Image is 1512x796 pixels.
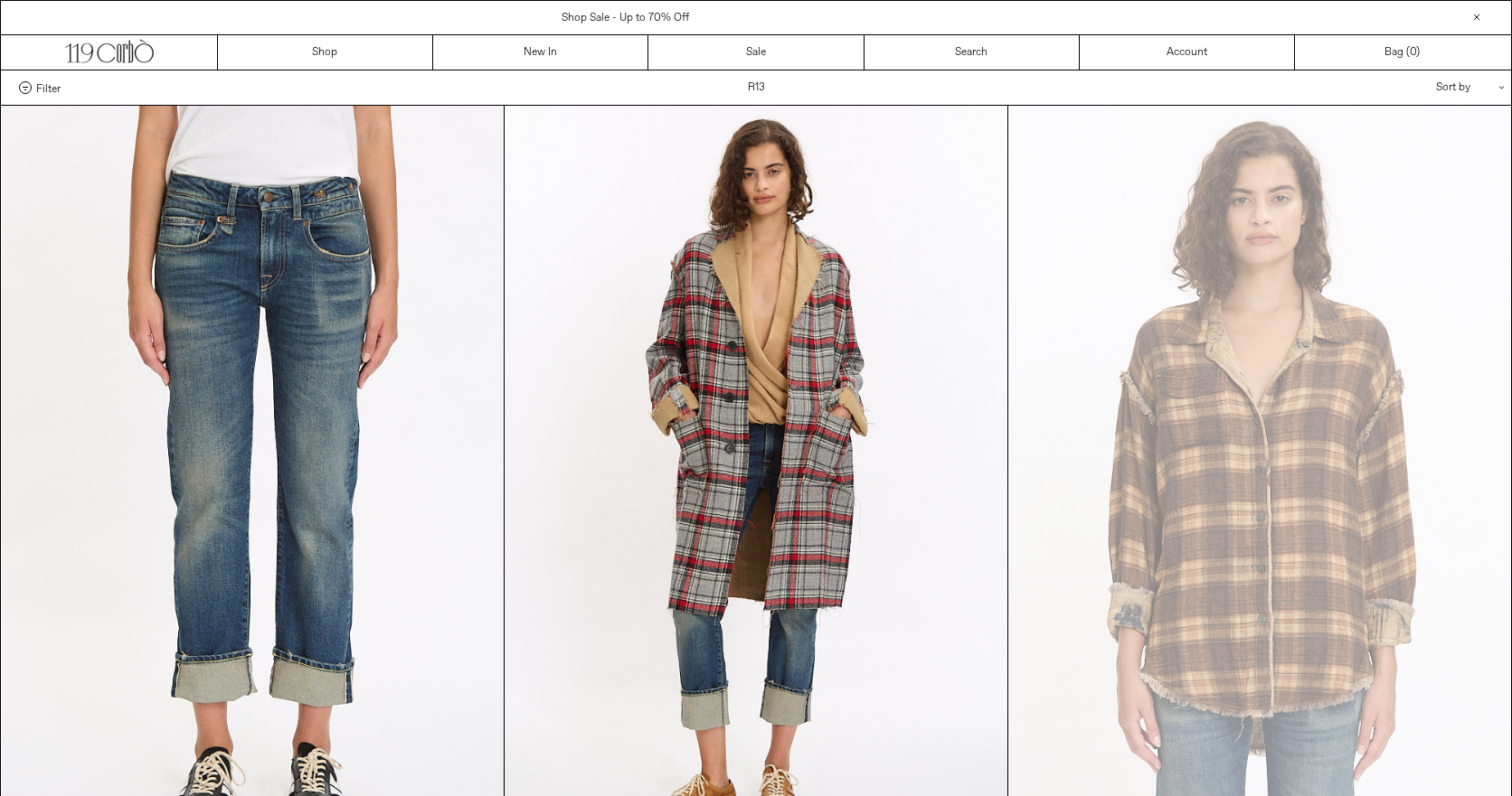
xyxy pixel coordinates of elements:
a: New In [433,35,648,70]
div: Sort by [1330,70,1493,105]
a: Bag () [1295,35,1510,70]
a: Search [865,35,1080,70]
a: Shop Sale - Up to 70% Off [562,11,689,25]
a: Shop [218,35,433,70]
span: 0 [1410,45,1416,60]
a: Account [1080,35,1295,70]
span: ) [1410,44,1420,61]
a: Sale [648,35,864,70]
span: Filter [36,81,61,94]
